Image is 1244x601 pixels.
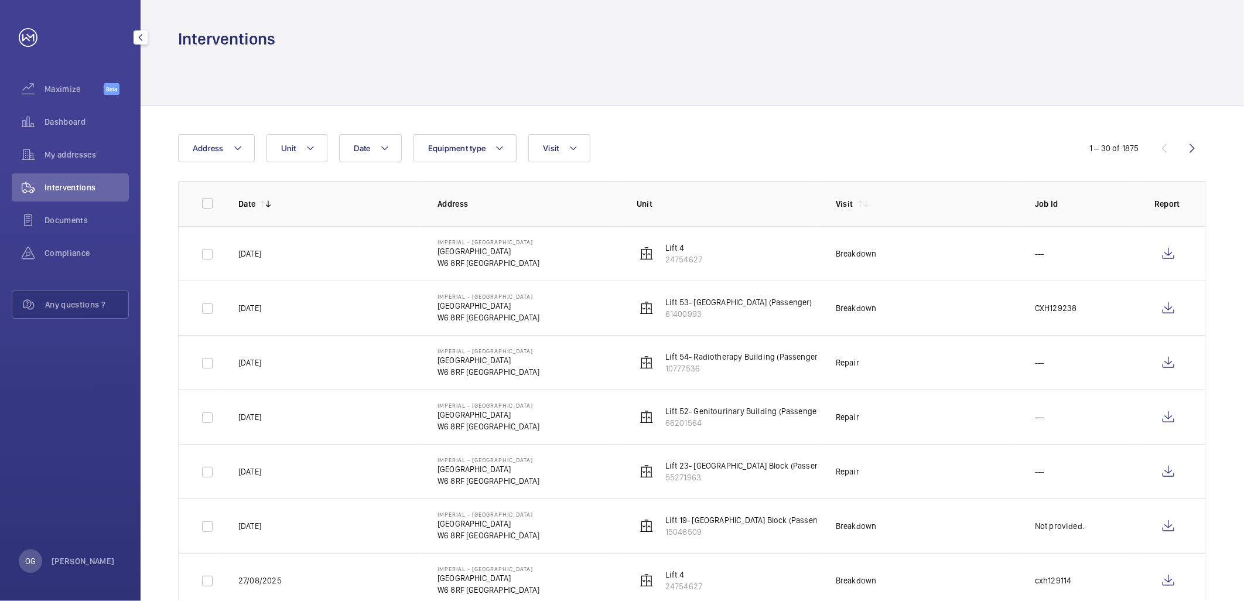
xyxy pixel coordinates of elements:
[438,518,539,530] p: [GEOGRAPHIC_DATA]
[438,463,539,475] p: [GEOGRAPHIC_DATA]
[1035,466,1044,477] p: ---
[238,198,255,210] p: Date
[193,144,224,153] span: Address
[637,198,817,210] p: Unit
[640,465,654,479] img: elevator.svg
[528,134,590,162] button: Visit
[438,409,539,421] p: [GEOGRAPHIC_DATA]
[1089,142,1139,154] div: 1 – 30 of 1875
[238,411,261,423] p: [DATE]
[45,149,129,161] span: My addresses
[665,580,702,592] p: 24754627
[45,182,129,193] span: Interventions
[438,293,539,300] p: Imperial - [GEOGRAPHIC_DATA]
[178,28,275,50] h1: Interventions
[1035,575,1072,586] p: cxh129114
[238,248,261,259] p: [DATE]
[438,402,539,409] p: Imperial - [GEOGRAPHIC_DATA]
[438,300,539,312] p: [GEOGRAPHIC_DATA]
[1035,520,1084,532] p: Not provided.
[665,569,702,580] p: Lift 4
[45,116,129,128] span: Dashboard
[238,302,261,314] p: [DATE]
[665,363,821,374] p: 10777536
[438,312,539,323] p: W6 8RF [GEOGRAPHIC_DATA]
[640,410,654,424] img: elevator.svg
[238,466,261,477] p: [DATE]
[836,520,877,532] div: Breakdown
[665,242,702,254] p: Lift 4
[836,575,877,586] div: Breakdown
[836,411,859,423] div: Repair
[438,238,539,245] p: Imperial - [GEOGRAPHIC_DATA]
[665,296,812,308] p: Lift 53- [GEOGRAPHIC_DATA] (Passenger)
[665,351,821,363] p: Lift 54- Radiotherapy Building (Passenger)
[665,526,832,538] p: 15046509
[178,134,255,162] button: Address
[438,366,539,378] p: W6 8RF [GEOGRAPHIC_DATA]
[836,466,859,477] div: Repair
[640,573,654,588] img: elevator.svg
[438,530,539,541] p: W6 8RF [GEOGRAPHIC_DATA]
[354,144,371,153] span: Date
[836,357,859,368] div: Repair
[665,514,832,526] p: Lift 19- [GEOGRAPHIC_DATA] Block (Passenger)
[413,134,517,162] button: Equipment type
[438,584,539,596] p: W6 8RF [GEOGRAPHIC_DATA]
[438,511,539,518] p: Imperial - [GEOGRAPHIC_DATA]
[438,572,539,584] p: [GEOGRAPHIC_DATA]
[1035,198,1136,210] p: Job Id
[438,198,618,210] p: Address
[665,308,812,320] p: 61400993
[438,245,539,257] p: [GEOGRAPHIC_DATA]
[665,417,822,429] p: 66201564
[836,302,877,314] div: Breakdown
[45,214,129,226] span: Documents
[104,83,119,95] span: Beta
[438,565,539,572] p: Imperial - [GEOGRAPHIC_DATA]
[45,83,104,95] span: Maximize
[665,405,822,417] p: Lift 52- Genitourinary Building (Passenger)
[438,456,539,463] p: Imperial - [GEOGRAPHIC_DATA]
[238,575,282,586] p: 27/08/2025
[438,421,539,432] p: W6 8RF [GEOGRAPHIC_DATA]
[45,299,128,310] span: Any questions ?
[438,354,539,366] p: [GEOGRAPHIC_DATA]
[428,144,486,153] span: Equipment type
[665,472,834,483] p: 55271963
[438,475,539,487] p: W6 8RF [GEOGRAPHIC_DATA]
[836,248,877,259] div: Breakdown
[1035,357,1044,368] p: ---
[281,144,296,153] span: Unit
[640,247,654,261] img: elevator.svg
[266,134,327,162] button: Unit
[45,247,129,259] span: Compliance
[438,347,539,354] p: Imperial - [GEOGRAPHIC_DATA]
[665,460,834,472] p: Lift 23- [GEOGRAPHIC_DATA] Block (Passenger)
[438,257,539,269] p: W6 8RF [GEOGRAPHIC_DATA]
[665,254,702,265] p: 24754627
[1154,198,1183,210] p: Report
[543,144,559,153] span: Visit
[836,198,853,210] p: Visit
[640,301,654,315] img: elevator.svg
[238,357,261,368] p: [DATE]
[238,520,261,532] p: [DATE]
[339,134,402,162] button: Date
[640,356,654,370] img: elevator.svg
[1035,302,1077,314] p: CXH129238
[1035,411,1044,423] p: ---
[1035,248,1044,259] p: ---
[25,555,36,567] p: OG
[640,519,654,533] img: elevator.svg
[52,555,115,567] p: [PERSON_NAME]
